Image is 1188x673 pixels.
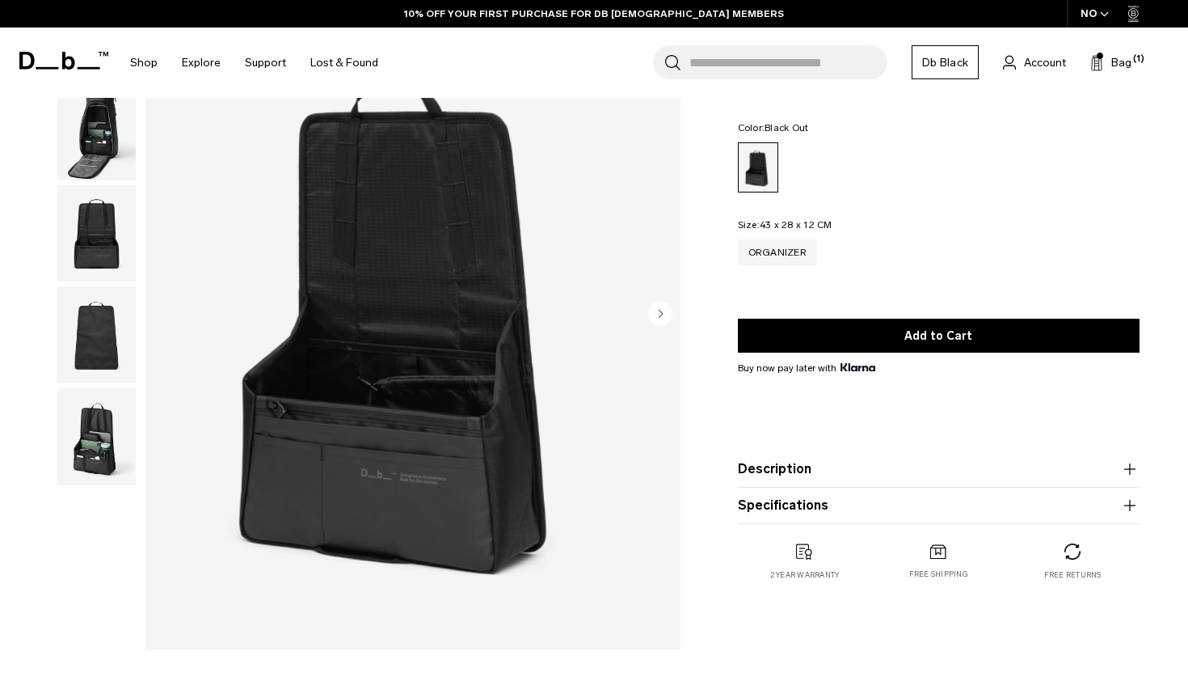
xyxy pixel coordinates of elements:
span: (1) [1133,53,1144,66]
button: Add to Cart [738,319,1140,353]
img: {"height" => 20, "alt" => "Klarna"} [840,363,875,371]
a: Explore [182,34,221,91]
img: Hugger Organizer Black Out [57,185,136,282]
span: Black Out [765,122,808,133]
a: Account [1003,53,1066,72]
span: Bag [1111,54,1131,71]
a: Black Out [738,142,778,193]
nav: Main Navigation [118,28,390,98]
span: Account [1024,54,1066,71]
button: Description [738,459,1140,479]
button: Bag (1) [1090,53,1131,72]
button: Next slide [648,301,672,328]
a: Db Black [912,45,979,79]
span: Buy now pay later with [738,361,875,375]
a: Organizer [738,239,817,265]
legend: Color: [738,123,809,133]
img: Hugger Organizer Black Out [57,83,136,180]
legend: Size: [738,220,832,230]
p: Free returns [1044,569,1102,581]
button: Hugger Organizer Black Out [57,184,137,283]
a: Lost & Found [310,34,378,91]
a: Support [245,34,286,91]
p: 2 year warranty [770,569,840,581]
a: 10% OFF YOUR FIRST PURCHASE FOR DB [DEMOGRAPHIC_DATA] MEMBERS [404,6,784,21]
a: Shop [130,34,158,91]
img: Hugger Organizer Black Out [57,388,136,485]
p: Free shipping [909,569,968,580]
button: Hugger Organizer Black Out [57,286,137,384]
button: Hugger Organizer Black Out [57,387,137,486]
img: Hugger Organizer Black Out [57,286,136,383]
button: Hugger Organizer Black Out [57,83,137,181]
span: 43 x 28 x 12 CM [760,219,832,231]
button: Specifications [738,496,1140,515]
